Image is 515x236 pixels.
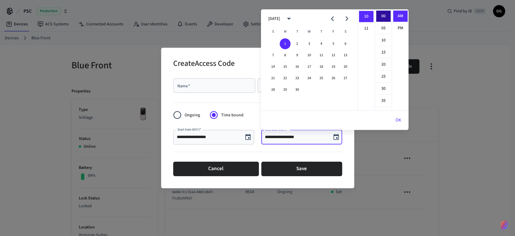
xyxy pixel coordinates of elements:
[376,59,391,70] li: 20 minutes
[304,26,315,38] span: Wednesday
[376,107,391,119] li: 40 minutes
[316,73,327,84] button: 25
[340,26,351,38] span: Saturday
[261,162,342,176] button: Save
[376,95,391,107] li: 35 minutes
[376,83,391,95] li: 30 minutes
[304,38,315,49] button: 3
[221,112,243,118] span: Time bound
[340,38,351,49] button: 6
[292,26,303,38] span: Tuesday
[340,50,351,61] button: 13
[280,26,291,38] span: Monday
[173,55,235,73] h2: Create Access Code
[393,23,408,34] li: PM
[268,84,278,95] button: 28
[316,26,327,38] span: Thursday
[316,38,327,49] button: 4
[388,113,409,128] button: OK
[304,73,315,84] button: 24
[292,61,303,72] button: 16
[328,61,339,72] button: 19
[242,131,254,143] button: Choose date, selected date is Aug 29, 2025
[376,47,391,58] li: 15 minutes
[265,127,288,132] label: End Date (MST)
[268,50,278,61] button: 7
[292,73,303,84] button: 23
[376,23,391,34] li: 5 minutes
[173,162,259,176] button: Cancel
[393,11,408,22] li: AM
[185,112,200,118] span: Ongoing
[358,9,375,110] ul: Select hours
[292,38,303,49] button: 2
[292,50,303,61] button: 9
[292,84,303,95] button: 30
[268,61,278,72] button: 14
[280,50,291,61] button: 8
[375,9,392,110] ul: Select minutes
[340,61,351,72] button: 20
[268,73,278,84] button: 21
[376,71,391,82] li: 25 minutes
[177,127,201,132] label: Start Date (MST)
[359,11,374,22] li: 10 hours
[501,220,508,230] img: SeamLogoGradient.69752ec5.svg
[392,9,409,110] ul: Select meridiem
[328,26,339,38] span: Friday
[280,73,291,84] button: 22
[316,61,327,72] button: 18
[328,73,339,84] button: 26
[304,61,315,72] button: 17
[280,38,291,49] button: 1
[280,61,291,72] button: 15
[376,11,391,22] li: 0 minutes
[325,11,339,26] button: Previous month
[304,50,315,61] button: 10
[359,23,374,34] li: 11 hours
[280,84,291,95] button: 29
[268,15,280,22] div: [DATE]
[268,26,278,38] span: Sunday
[340,73,351,84] button: 27
[328,38,339,49] button: 5
[316,50,327,61] button: 11
[340,11,354,26] button: Next month
[330,131,342,143] button: Choose date, selected date is Sep 1, 2025
[328,50,339,61] button: 12
[376,35,391,46] li: 10 minutes
[282,11,296,26] button: calendar view is open, switch to year view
